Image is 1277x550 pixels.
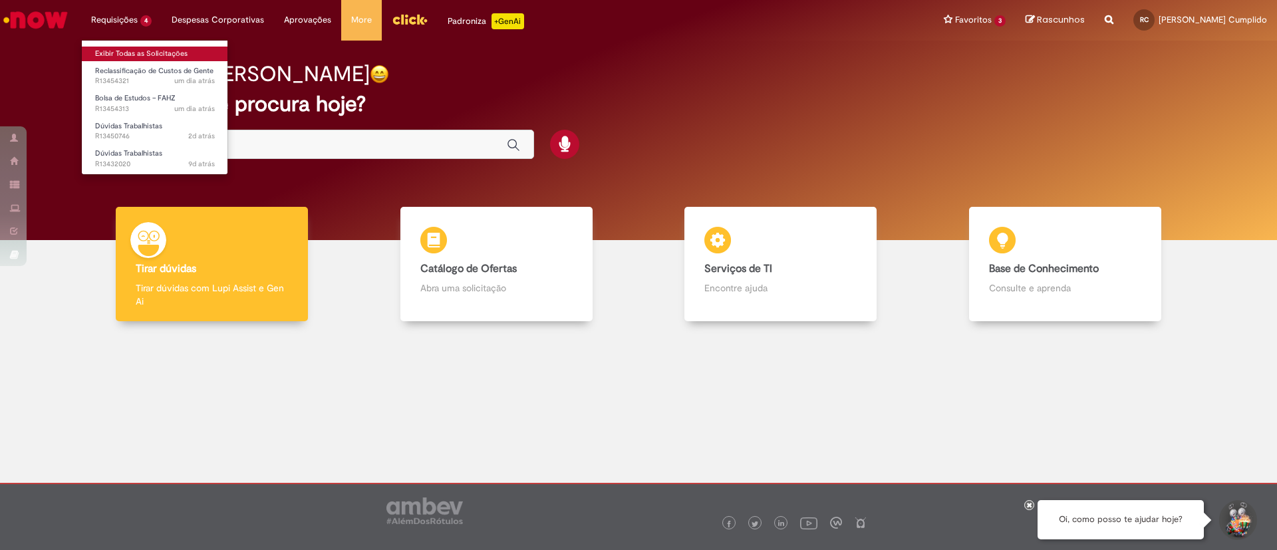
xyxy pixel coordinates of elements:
span: R13450746 [95,131,215,142]
span: 2d atrás [188,131,215,141]
p: +GenAi [492,13,524,29]
h2: O que você procura hoje? [115,92,1163,116]
img: ServiceNow [1,7,70,33]
b: Base de Conhecimento [989,262,1099,275]
p: Consulte e aprenda [989,281,1141,295]
p: Tirar dúvidas com Lupi Assist e Gen Ai [136,281,288,308]
a: Tirar dúvidas Tirar dúvidas com Lupi Assist e Gen Ai [70,207,355,322]
time: 27/08/2025 20:42:32 [174,76,215,86]
span: Rascunhos [1037,13,1085,26]
div: Oi, como posso te ajudar hoje? [1038,500,1204,539]
span: More [351,13,372,27]
span: Bolsa de Estudos – FAHZ [95,93,176,103]
img: logo_footer_youtube.png [800,514,817,531]
b: Serviços de TI [704,262,772,275]
p: Abra uma solicitação [420,281,573,295]
h2: Bom dia, [PERSON_NAME] [115,63,370,86]
span: 4 [140,15,152,27]
img: logo_footer_facebook.png [726,521,732,527]
img: logo_footer_naosei.png [855,517,867,529]
a: Aberto R13432020 : Dúvidas Trabalhistas [82,146,228,171]
img: happy-face.png [370,65,389,84]
span: Dúvidas Trabalhistas [95,148,162,158]
span: 9d atrás [188,159,215,169]
span: [PERSON_NAME] Cumplido [1159,14,1267,25]
span: R13432020 [95,159,215,170]
time: 27/08/2025 20:21:30 [174,104,215,114]
img: logo_footer_ambev_rotulo_gray.png [386,497,463,524]
span: Reclassificação de Custos de Gente [95,66,213,76]
p: Encontre ajuda [704,281,857,295]
span: um dia atrás [174,104,215,114]
a: Catálogo de Ofertas Abra uma solicitação [355,207,639,322]
span: Requisições [91,13,138,27]
div: Padroniza [448,13,524,29]
span: 3 [994,15,1006,27]
span: Dúvidas Trabalhistas [95,121,162,131]
a: Base de Conhecimento Consulte e aprenda [923,207,1208,322]
a: Serviços de TI Encontre ajuda [638,207,923,322]
span: um dia atrás [174,76,215,86]
b: Tirar dúvidas [136,262,196,275]
span: Favoritos [955,13,992,27]
span: R13454313 [95,104,215,114]
a: Aberto R13454313 : Bolsa de Estudos – FAHZ [82,91,228,116]
button: Iniciar Conversa de Suporte [1217,500,1257,540]
img: logo_footer_twitter.png [752,521,758,527]
span: Despesas Corporativas [172,13,264,27]
a: Rascunhos [1026,14,1085,27]
span: R13454321 [95,76,215,86]
time: 27/08/2025 08:33:13 [188,131,215,141]
span: Aprovações [284,13,331,27]
a: Aberto R13454321 : Reclassificação de Custos de Gente [82,64,228,88]
span: RC [1140,15,1149,24]
ul: Requisições [81,40,228,175]
img: logo_footer_linkedin.png [778,520,785,528]
a: Exibir Todas as Solicitações [82,47,228,61]
img: click_logo_yellow_360x200.png [392,9,428,29]
time: 20/08/2025 11:39:29 [188,159,215,169]
a: Aberto R13450746 : Dúvidas Trabalhistas [82,119,228,144]
img: logo_footer_workplace.png [830,517,842,529]
b: Catálogo de Ofertas [420,262,517,275]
